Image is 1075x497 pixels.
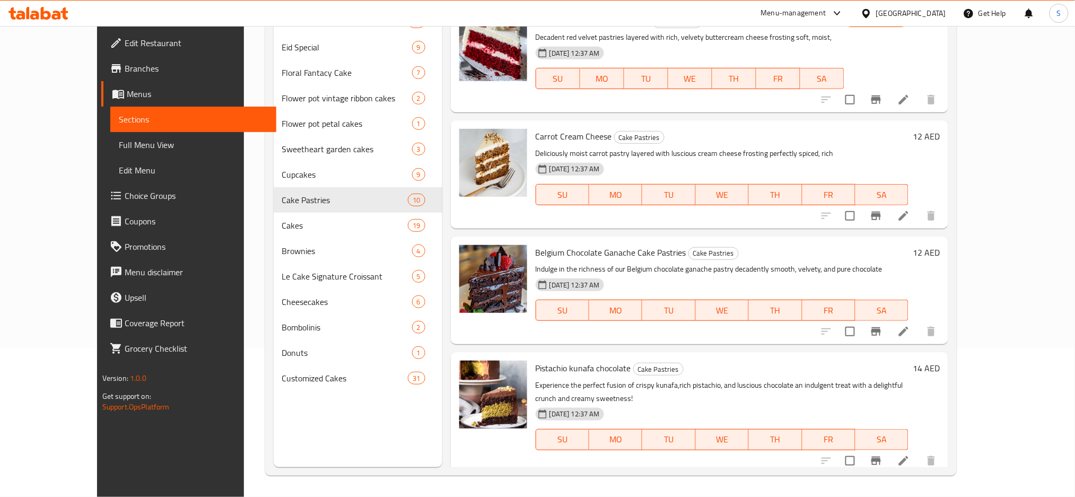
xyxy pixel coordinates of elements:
span: 7 [413,68,425,78]
a: Menus [101,81,277,107]
img: Red Velvet Buttercream Cheese [459,13,527,81]
div: items [408,372,425,385]
button: Branch-specific-item [863,448,889,474]
span: [DATE] 12:37 AM [545,409,604,419]
span: Edit Menu [119,164,268,177]
span: TH [753,303,798,318]
span: SU [540,71,576,86]
a: Coverage Report [101,310,277,336]
span: SU [540,187,585,203]
span: TU [646,187,691,203]
span: 2 [413,93,425,103]
button: TH [749,184,802,205]
button: TH [712,68,756,89]
span: TU [628,71,664,86]
a: Promotions [101,234,277,259]
span: Floral Fantacy Cake [282,66,412,79]
a: Branches [101,56,277,81]
span: Select to update [839,89,861,111]
span: 1 [413,348,425,358]
div: Cake Pastries [633,363,684,376]
span: Bombolinis [282,321,412,334]
span: SU [540,303,585,318]
span: SA [860,432,904,447]
a: Edit menu item [897,93,910,106]
a: Full Menu View [110,132,277,158]
span: Full Menu View [119,138,268,151]
h6: 12 AED [913,13,940,28]
span: Cheesecakes [282,295,412,308]
div: items [412,346,425,359]
div: items [412,66,425,79]
span: 5 [413,272,425,282]
a: Sections [110,107,277,132]
button: WE [696,429,749,450]
button: SU [536,300,589,321]
div: Donuts1 [274,340,442,365]
a: Upsell [101,285,277,310]
span: FR [761,71,796,86]
button: MO [589,429,642,450]
div: items [412,321,425,334]
span: Upsell [125,291,268,304]
span: Grocery Checklist [125,342,268,355]
a: Coupons [101,208,277,234]
button: SU [536,429,589,450]
span: FR [807,187,851,203]
a: Edit Restaurant [101,30,277,56]
span: 2 [413,322,425,333]
span: TH [753,432,798,447]
button: WE [668,68,712,89]
span: 3 [413,144,425,154]
button: SA [800,68,844,89]
span: Cake Pastries [282,194,408,206]
a: Menu disclaimer [101,259,277,285]
span: Promotions [125,240,268,253]
span: [DATE] 12:37 AM [545,48,604,58]
span: Version: [102,371,128,385]
button: MO [589,184,642,205]
span: Coverage Report [125,317,268,329]
button: Branch-specific-item [863,319,889,344]
div: Flower pot petal cakes1 [274,111,442,136]
button: TU [642,300,695,321]
span: Select to update [839,320,861,343]
button: FR [802,184,855,205]
span: 9 [413,42,425,53]
div: Brownies4 [274,238,442,264]
span: SA [860,303,904,318]
button: WE [696,184,749,205]
span: Select to update [839,450,861,472]
span: SA [805,71,840,86]
div: Customized Cakes [282,372,408,385]
span: 19 [408,221,424,231]
div: Cake Pastries10 [274,187,442,213]
span: Cupcakes [282,168,412,181]
span: FR [807,303,851,318]
p: Decadent red velvet pastries layered with rich, velvety buttercream cheese frosting soft, moist, [536,31,844,44]
span: MO [593,187,638,203]
div: Customized Cakes31 [274,365,442,391]
span: 1.0.0 [130,371,146,385]
span: Brownies [282,245,412,257]
span: Le Cake Signature Croissant [282,270,412,283]
span: 31 [408,373,424,383]
span: Eid Special [282,41,412,54]
h6: 14 AED [913,361,940,376]
div: Cake Pastries [688,247,739,260]
span: TH [716,71,752,86]
button: MO [580,68,624,89]
p: Deliciously moist carrot pastry layered with luscious cream cheese frosting perfectly spiced, rich [536,147,908,160]
span: WE [672,71,708,86]
span: Sweetheart garden cakes [282,143,412,155]
span: Cakes [282,219,408,232]
span: SA [860,187,904,203]
span: Sections [119,113,268,126]
h6: 12 AED [913,129,940,144]
img: Belgium Chocolate Ganache Cake Pastries [459,245,527,313]
div: Eid Special9 [274,34,442,60]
